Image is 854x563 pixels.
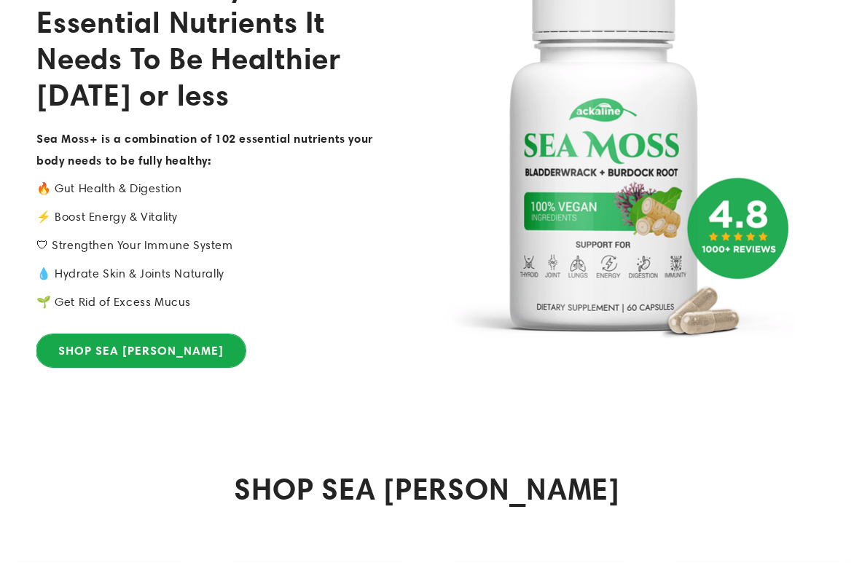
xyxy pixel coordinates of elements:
p: 🌱 Get Rid of Excess Mucus [36,292,376,313]
p: 🔥 Gut Health & Digestion [36,178,376,200]
p: 🛡 Strengthen Your Immune System [36,235,376,256]
p: ⚡️ Boost Energy & Vitality [36,207,376,228]
h2: SHOP SEA [PERSON_NAME] [36,471,818,507]
strong: Sea Moss+ is a combination of 102 essential nutrients your body needs to be fully healthy: [36,131,373,168]
a: SHOP SEA [PERSON_NAME] [36,334,246,367]
p: 💧 Hydrate Skin & Joints Naturally [36,264,376,285]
